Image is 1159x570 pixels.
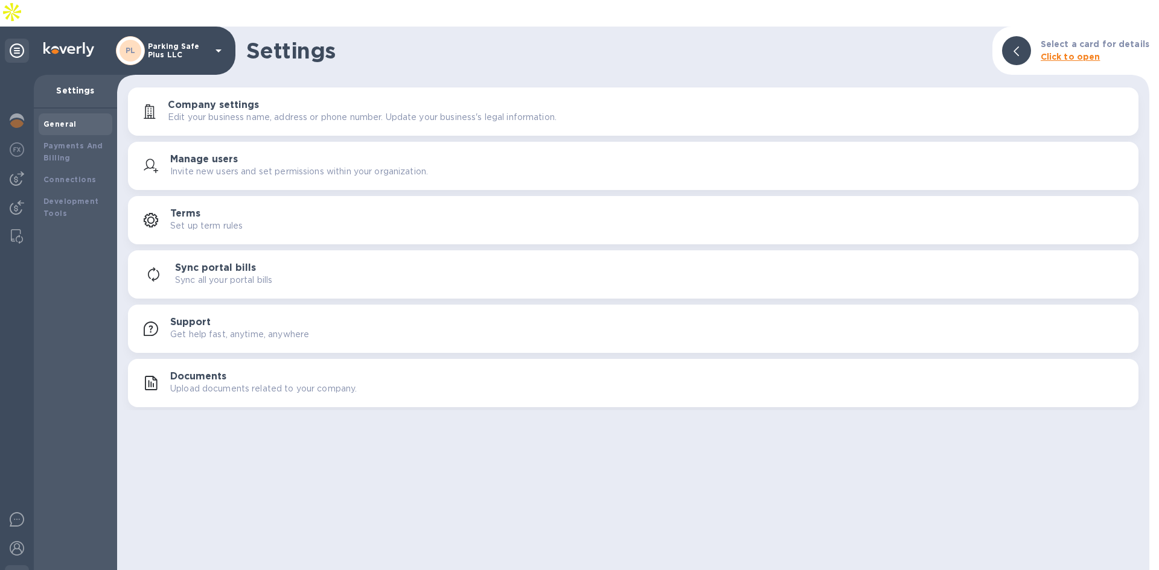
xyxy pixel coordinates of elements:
div: Unpin categories [5,39,29,63]
p: Get help fast, anytime, anywhere [170,328,309,341]
button: DocumentsUpload documents related to your company. [128,359,1138,407]
h3: Documents [170,371,226,382]
b: Connections [43,175,96,184]
h3: Sync portal bills [175,262,256,274]
b: PL [126,46,136,55]
p: Set up term rules [170,220,243,232]
h1: Settings [246,38,983,63]
button: SupportGet help fast, anytime, anywhere [128,305,1138,353]
button: Company settingsEdit your business name, address or phone number. Update your business's legal in... [128,87,1138,136]
h3: Terms [170,208,200,220]
img: Foreign exchange [10,142,24,157]
p: Parking Safe Plus LLC [148,42,208,59]
b: Select a card for details [1041,39,1149,49]
b: Development Tools [43,197,98,218]
p: Invite new users and set permissions within your organization. [170,165,428,178]
img: Logo [43,42,94,57]
b: General [43,119,77,128]
b: Click to open [1041,52,1100,62]
p: Sync all your portal bills [175,274,272,287]
b: Payments And Billing [43,141,103,162]
h3: Manage users [170,154,238,165]
button: TermsSet up term rules [128,196,1138,244]
p: Settings [43,84,107,97]
button: Manage usersInvite new users and set permissions within your organization. [128,142,1138,190]
h3: Support [170,317,211,328]
p: Edit your business name, address or phone number. Update your business's legal information. [168,111,557,124]
button: Sync portal billsSync all your portal bills [128,250,1138,299]
h3: Company settings [168,100,259,111]
p: Upload documents related to your company. [170,382,357,395]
